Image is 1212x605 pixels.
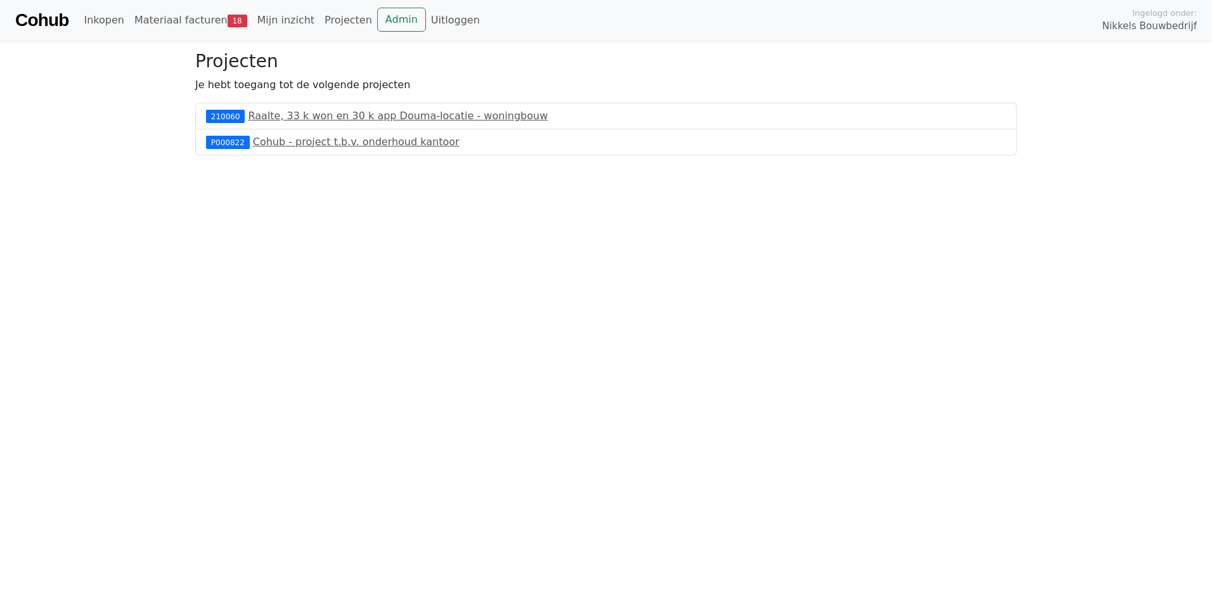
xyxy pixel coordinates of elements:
p: Je hebt toegang tot de volgende projecten [195,77,1017,93]
a: Cohub - project t.b.v. onderhoud kantoor [253,136,460,148]
a: Uitloggen [426,8,485,33]
span: Ingelogd onder: [1132,7,1197,19]
div: P000822 [206,136,250,148]
a: Mijn inzicht [252,8,320,33]
a: Inkopen [79,8,129,33]
div: 210060 [206,110,245,122]
a: Materiaal facturen18 [129,8,252,33]
span: 18 [228,15,247,27]
a: Cohub [15,5,68,36]
span: Nikkels Bouwbedrijf [1102,19,1197,34]
a: Projecten [319,8,377,33]
a: Raalte, 33 k won en 30 k app Douma-locatie - woningbouw [248,110,548,122]
h3: Projecten [195,51,1017,72]
a: Admin [377,8,426,32]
